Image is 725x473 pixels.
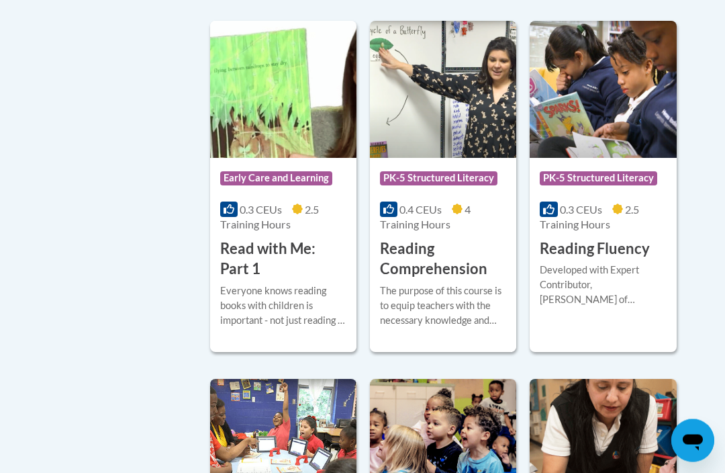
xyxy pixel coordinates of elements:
span: 2.5 Training Hours [220,204,319,231]
div: Developed with Expert Contributor, [PERSON_NAME] of [GEOGRAPHIC_DATA][US_STATE], [GEOGRAPHIC_DATA... [540,263,666,308]
a: Course LogoEarly Care and Learning0.3 CEUs2.5 Training Hours Read with Me: Part 1Everyone knows r... [210,21,356,352]
h3: Reading Fluency [540,239,650,260]
img: Course Logo [210,21,356,159]
span: 2.5 Training Hours [540,204,638,231]
h3: Reading Comprehension [380,239,506,281]
span: Early Care and Learning [220,172,332,185]
img: Course Logo [370,21,516,159]
div: Everyone knows reading books with children is important - not just reading to children ʹ but read... [220,284,346,329]
span: 0.4 CEUs [399,204,442,216]
span: PK-5 Structured Literacy [540,172,657,185]
span: 0.3 CEUs [560,204,602,216]
a: Course LogoPK-5 Structured Literacy0.3 CEUs2.5 Training Hours Reading FluencyDeveloped with Exper... [530,21,676,352]
img: Course Logo [530,21,676,159]
span: PK-5 Structured Literacy [380,172,497,185]
h3: Read with Me: Part 1 [220,239,346,281]
a: Course LogoPK-5 Structured Literacy0.4 CEUs4 Training Hours Reading ComprehensionThe purpose of t... [370,21,516,352]
span: 0.3 CEUs [240,204,282,216]
iframe: Button to launch messaging window [671,419,714,462]
div: The purpose of this course is to equip teachers with the necessary knowledge and strategies to pr... [380,284,506,329]
span: 4 Training Hours [380,204,471,231]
